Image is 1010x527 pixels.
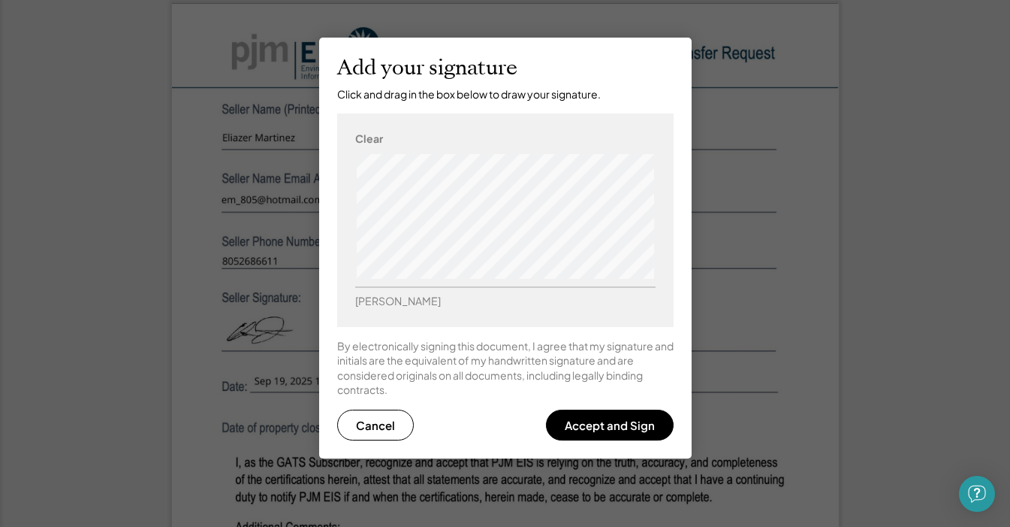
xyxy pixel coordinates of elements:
div: Clear [355,132,383,147]
div: By electronically signing this document, I agree that my signature and initials are the equivalen... [337,339,674,398]
button: Accept and Sign [546,410,674,441]
h2: Add your signature [337,56,517,81]
div: Open Intercom Messenger [959,476,995,512]
div: [PERSON_NAME] [355,294,441,309]
div: Click and drag in the box below to draw your signature. [337,87,601,102]
button: Cancel [337,410,414,441]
